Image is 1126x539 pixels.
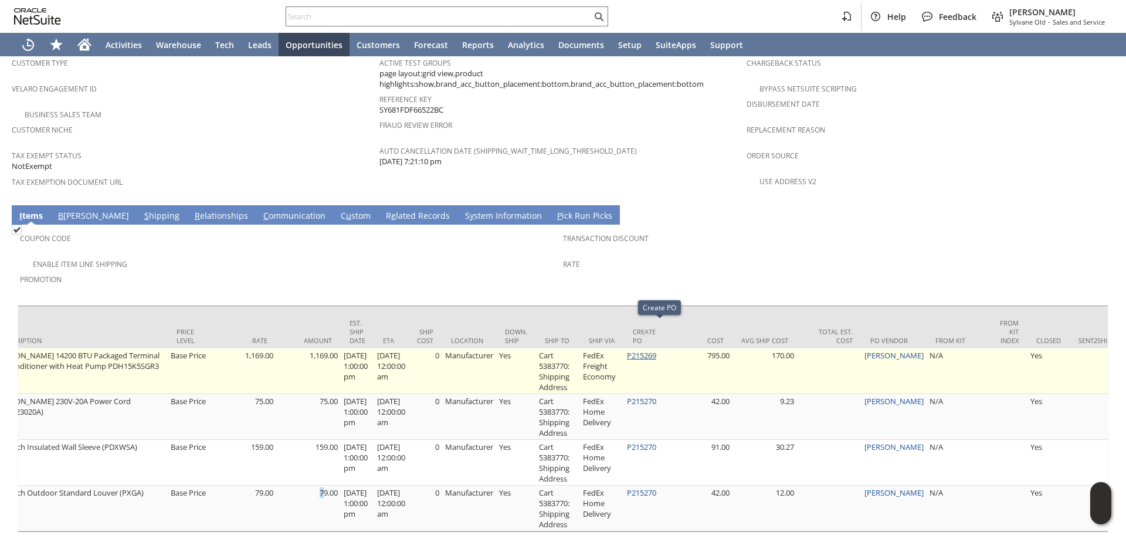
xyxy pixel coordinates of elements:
[442,440,496,486] td: Manufacturer
[379,104,443,116] span: SY681FDF66522BC
[592,9,606,23] svg: Search
[374,394,408,440] td: [DATE] 12:00:00 am
[451,336,487,345] div: Location
[408,394,442,440] td: 0
[341,394,374,440] td: [DATE] 1:00:00 pm
[168,486,212,531] td: Base Price
[14,8,61,25] svg: logo
[248,39,272,50] span: Leads
[710,39,743,50] span: Support
[1090,504,1111,525] span: Oracle Guided Learning Widget. To move around, please hold and drag
[374,348,408,394] td: [DATE] 12:00:00 am
[677,336,724,345] div: Cost
[462,39,494,50] span: Reports
[417,327,433,345] div: Ship Cost
[221,336,267,345] div: Rate
[215,39,234,50] span: Tech
[341,440,374,486] td: [DATE] 1:00:00 pm
[16,210,46,223] a: Items
[732,394,797,440] td: 9.23
[20,233,71,243] a: Coupon Code
[379,68,741,90] span: page layout:grid view,product highlights:show,brand_acc_button_placement:bottom,brand_acc_button_...
[14,33,42,56] a: Recent Records
[33,259,127,269] a: Enable Item Line Shipping
[536,348,580,394] td: Cart 5383770: Shipping Address
[580,486,624,531] td: FedEx Home Delivery
[99,33,149,56] a: Activities
[379,146,637,156] a: Auto Cancellation Date (shipping_wait_time_long_threshold_date)
[870,336,918,345] div: PO Vendor
[939,11,976,22] span: Feedback
[212,394,276,440] td: 75.00
[732,348,797,394] td: 170.00
[379,120,452,130] a: Fraud Review Error
[1053,18,1105,26] span: Sales and Service
[501,33,551,56] a: Analytics
[177,327,203,345] div: Price Level
[1036,336,1061,345] div: Closed
[141,210,182,223] a: Shipping
[627,396,656,406] a: P215270
[279,33,350,56] a: Opportunities
[12,161,52,172] span: NotExempt
[806,327,853,345] div: Total Est. Cost
[887,11,906,22] span: Help
[383,210,453,223] a: Related Records
[633,327,659,345] div: Create PO
[106,39,142,50] span: Activities
[668,486,732,531] td: 42.00
[286,9,592,23] input: Search
[12,58,68,68] a: Customer Type
[263,210,269,221] span: C
[42,33,70,56] div: Shortcuts
[341,348,374,394] td: [DATE] 1:00:00 pm
[864,396,924,406] a: [PERSON_NAME]
[703,33,750,56] a: Support
[350,318,365,345] div: Est. Ship Date
[741,336,788,345] div: Avg Ship Cost
[496,440,536,486] td: Yes
[558,39,604,50] span: Documents
[442,348,496,394] td: Manufacturer
[374,486,408,531] td: [DATE] 12:00:00 am
[408,486,442,531] td: 0
[1090,482,1111,524] iframe: Click here to launch Oracle Guided Learning Help Panel
[580,440,624,486] td: FedEx Home Delivery
[496,394,536,440] td: Yes
[462,210,545,223] a: System Information
[927,440,991,486] td: N/A
[1048,18,1050,26] span: -
[508,39,544,50] span: Analytics
[1,336,159,345] div: Description
[168,348,212,394] td: Base Price
[408,440,442,486] td: 0
[536,394,580,440] td: Cart 5383770: Shipping Address
[391,210,396,221] span: e
[759,84,857,94] a: Bypass NetSuite Scripting
[49,38,63,52] svg: Shortcuts
[1027,440,1070,486] td: Yes
[276,486,341,531] td: 79.00
[611,33,649,56] a: Setup
[379,156,442,167] span: [DATE] 7:21:10 pm
[496,348,536,394] td: Yes
[442,394,496,440] td: Manufacturer
[554,210,615,223] a: Pick Run Picks
[732,440,797,486] td: 30.27
[346,210,351,221] span: u
[551,33,611,56] a: Documents
[747,151,799,161] a: Order Source
[747,58,821,68] a: Chargeback Status
[338,210,374,223] a: Custom
[379,58,451,68] a: Active Test Groups
[563,233,649,243] a: Transaction Discount
[156,39,201,50] span: Warehouse
[414,39,448,50] span: Forecast
[1000,318,1019,345] div: From Kit Index
[1027,486,1070,531] td: Yes
[276,348,341,394] td: 1,169.00
[927,394,991,440] td: N/A
[563,259,580,269] a: Rate
[627,487,656,498] a: P215270
[341,486,374,531] td: [DATE] 1:00:00 pm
